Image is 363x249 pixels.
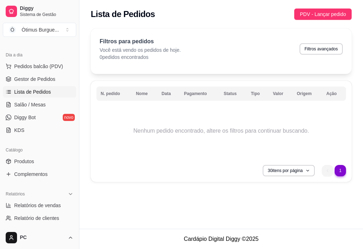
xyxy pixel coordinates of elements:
th: Origem [292,87,322,101]
span: PC [20,234,65,241]
span: Sistema de Gestão [20,12,73,17]
span: Ò [9,26,16,33]
footer: Cardápio Digital Diggy © 2025 [79,229,363,249]
a: Complementos [3,168,76,180]
span: Diggy [20,5,73,12]
span: Relatórios [6,191,25,197]
a: Diggy Botnovo [3,112,76,123]
th: Valor [269,87,292,101]
th: N. pedido [96,87,132,101]
a: Produtos [3,156,76,167]
span: Salão / Mesas [14,101,46,108]
span: Relatório de clientes [14,215,59,222]
div: Dia a dia [3,49,76,61]
span: Relatórios de vendas [14,202,61,209]
th: Tipo [247,87,269,101]
button: Pedidos balcão (PDV) [3,61,76,72]
button: Filtros avançados [300,43,343,55]
button: PC [3,229,76,246]
a: Relatórios de vendas [3,200,76,211]
p: 0 pedidos encontrados [100,54,181,61]
span: Gestor de Pedidos [14,76,55,83]
button: 30itens por página [263,165,315,176]
h2: Lista de Pedidos [91,9,155,20]
span: KDS [14,127,24,134]
button: Select a team [3,23,76,37]
p: Filtros para pedidos [100,37,181,46]
span: Lista de Pedidos [14,88,51,95]
a: DiggySistema de Gestão [3,3,76,20]
th: Ação [322,87,346,101]
span: PDV - Lançar pedido [300,10,346,18]
th: Pagamento [180,87,219,101]
a: Relatório de mesas [3,225,76,237]
nav: pagination navigation [318,161,350,180]
th: Status [219,87,247,101]
span: Complementos [14,171,48,178]
span: Pedidos balcão (PDV) [14,63,63,70]
p: Você está vendo os pedidos de hoje. [100,46,181,54]
a: KDS [3,124,76,136]
a: Relatório de clientes [3,212,76,224]
div: Òtimus Burgue ... [22,26,59,33]
span: Diggy Bot [14,114,36,121]
th: Data [157,87,180,101]
button: PDV - Lançar pedido [294,9,352,20]
span: Produtos [14,158,34,165]
a: Salão / Mesas [3,99,76,110]
div: Catálogo [3,144,76,156]
th: Nome [132,87,157,101]
a: Gestor de Pedidos [3,73,76,85]
a: Lista de Pedidos [3,86,76,98]
td: Nenhum pedido encontrado, altere os filtros para continuar buscando. [96,103,346,159]
li: next page button [335,165,346,176]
